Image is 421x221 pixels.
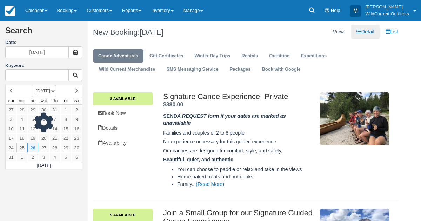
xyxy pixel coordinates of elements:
[177,173,314,181] li: Home-baked treats and hot drinks
[225,63,256,76] a: Packages
[163,102,183,108] span: $380.00
[161,63,223,76] a: SMS Messaging Service
[5,39,82,46] label: Date:
[5,26,82,39] h2: Search
[93,92,153,105] a: 8 Available
[264,49,295,63] a: Outfitting
[5,63,25,68] label: Keyword
[163,113,286,126] em: A REQUEST form if your dates are marked as unavailable
[93,121,153,135] a: Details
[325,8,329,13] i: Help
[94,63,160,76] a: Wild Current Merchandise
[163,102,183,108] strong: Price: $380
[163,139,314,144] h5: No experience necessary for this guided experience
[236,49,263,63] a: Rentals
[68,69,82,81] button: Keyword Search
[365,4,409,11] p: [PERSON_NAME]
[163,130,314,136] h5: Families and couples of 2 to 8 people
[177,181,314,188] li: Family...
[331,8,340,13] span: Help
[351,25,380,39] a: Detail
[93,106,153,121] a: Book Now
[140,28,163,37] span: [DATE]
[296,49,332,63] a: Expeditions
[196,181,224,187] a: (Read More)
[256,63,306,76] a: Book with Google
[163,92,314,101] h2: Signature Canoe Experience- Private
[93,49,143,63] a: Canoe Adventures
[5,6,15,16] img: checkfront-main-nav-mini-logo.png
[163,148,314,154] h5: Our canoes are designed for comfort, style, and safety,
[380,25,403,39] a: List
[144,49,188,63] a: Gift Certificates
[93,28,240,37] h1: New Booking:
[163,113,286,126] strong: SEND
[189,49,235,63] a: Winter Day Trips
[163,157,233,162] strong: Beautiful, quiet, and authentic
[328,25,350,39] li: View:
[320,92,389,145] img: M10-6
[93,136,153,150] a: Availability
[177,166,314,173] li: You can choose to paddle or relax and take in the views
[365,11,409,18] p: WildCurrent Outfitters
[350,5,361,17] div: M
